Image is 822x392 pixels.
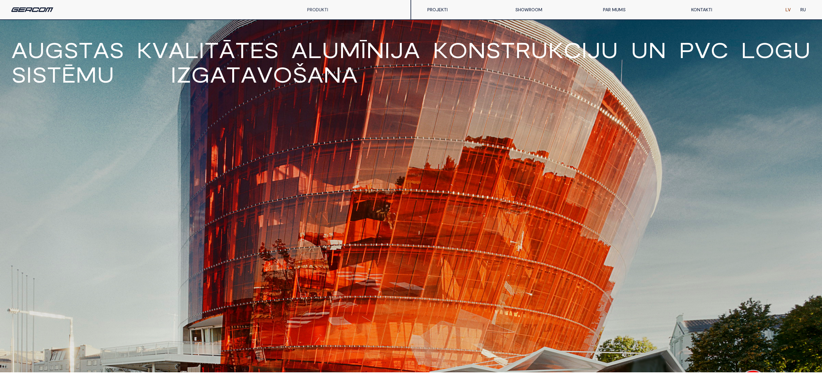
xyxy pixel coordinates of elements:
span: V [154,63,171,85]
a: PROJEKTI [422,3,510,16]
span: n [366,39,384,61]
span: m [76,63,97,85]
span: k [137,39,152,61]
span: a [168,39,184,61]
span: i [199,39,204,61]
span: l [741,39,755,61]
span: V [120,63,137,85]
span: a [93,39,109,61]
span: g [45,39,64,61]
span: s [11,63,26,85]
span: r [515,39,531,61]
span: g [775,39,793,61]
span: o [448,39,468,61]
span: A [241,63,257,85]
span: s [64,39,78,61]
span: t [47,63,61,85]
span: i [26,63,32,85]
span: u [793,39,811,61]
span: A [307,63,323,85]
span: I [171,63,176,85]
span: O [273,63,292,85]
span: ī [360,39,366,61]
span: V [257,63,273,85]
span: j [390,39,404,61]
a: RU [796,3,811,16]
span: k [548,39,564,61]
span: l [184,39,199,61]
span: N [323,63,341,85]
a: SHOWROOM [510,3,598,16]
span: a [404,39,420,61]
span: k [433,39,448,61]
span: P [679,39,694,61]
span: i [581,39,587,61]
span: Š [292,63,307,85]
span: s [486,39,501,61]
span: T [226,63,241,85]
span: A [341,63,358,85]
span: t [501,39,515,61]
a: PAR MUMS [598,3,686,16]
span: ā [219,39,235,61]
span: u [531,39,548,61]
span: i [384,39,390,61]
span: o [755,39,775,61]
span: G [191,63,210,85]
span: Z [176,63,191,85]
span: u [27,39,45,61]
span: u [97,63,114,85]
a: PRODUKTI [307,7,328,12]
span: s [264,39,279,61]
span: C [711,39,728,61]
span: V [694,39,711,61]
span: l [307,39,322,61]
span: ē [61,63,76,85]
span: t [78,39,93,61]
span: n [468,39,486,61]
span: v [152,39,168,61]
span: j [587,39,601,61]
a: LV [781,3,796,16]
span: n [648,39,666,61]
span: e [250,39,264,61]
span: A [210,63,226,85]
span: u [601,39,618,61]
span: a [291,39,307,61]
a: KONTAKTI [686,3,774,16]
span: t [204,39,219,61]
span: s [109,39,124,61]
span: t [235,39,250,61]
span: A [11,39,27,61]
span: c [564,39,581,61]
span: u [631,39,648,61]
span: m [339,39,360,61]
span: V [137,63,154,85]
span: s [32,63,47,85]
span: u [322,39,339,61]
